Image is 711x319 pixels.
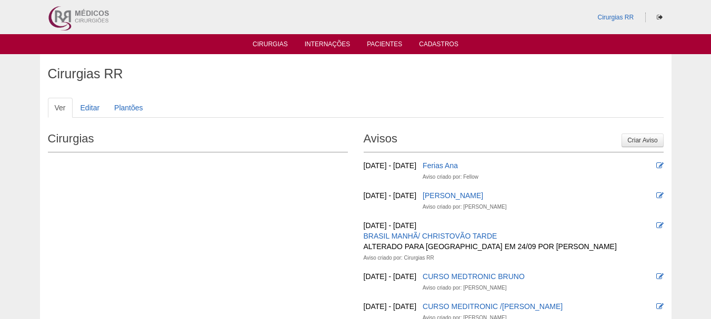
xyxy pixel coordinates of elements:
[364,160,417,171] div: [DATE] - [DATE]
[367,40,402,51] a: Pacientes
[364,232,497,240] a: BRASIL MANHÃ/ CHRISTOVÃO TARDE
[364,271,417,282] div: [DATE] - [DATE]
[423,302,563,311] a: CURSO MEDITRONIC /[PERSON_NAME]
[364,190,417,201] div: [DATE] - [DATE]
[364,220,417,231] div: [DATE] - [DATE]
[656,222,664,229] i: Editar
[253,40,288,51] a: Cirurgias
[364,301,417,312] div: [DATE] - [DATE]
[656,162,664,169] i: Editar
[622,133,663,147] a: Criar Aviso
[419,40,458,51] a: Cadastros
[48,128,348,152] h2: Cirurgias
[656,273,664,280] i: Editar
[107,98,149,118] a: Plantões
[423,272,525,281] a: CURSO MEDTRONIC BRUNO
[364,128,664,152] h2: Avisos
[364,241,617,252] div: ALTERADO PARA [GEOGRAPHIC_DATA] EM 24/09 POR [PERSON_NAME]
[657,14,663,20] i: Sair
[423,172,478,182] div: Aviso criado por: Fellow
[423,202,506,212] div: Aviso criado por: [PERSON_NAME]
[305,40,351,51] a: Internações
[48,67,664,80] h1: Cirurgias RR
[423,283,506,293] div: Aviso criado por: [PERSON_NAME]
[74,98,107,118] a: Editar
[656,192,664,199] i: Editar
[597,14,634,21] a: Cirurgias RR
[364,253,434,263] div: Aviso criado por: Cirurgias RR
[423,161,458,170] a: Ferias Ana
[48,98,73,118] a: Ver
[656,303,664,310] i: Editar
[423,191,483,200] a: [PERSON_NAME]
